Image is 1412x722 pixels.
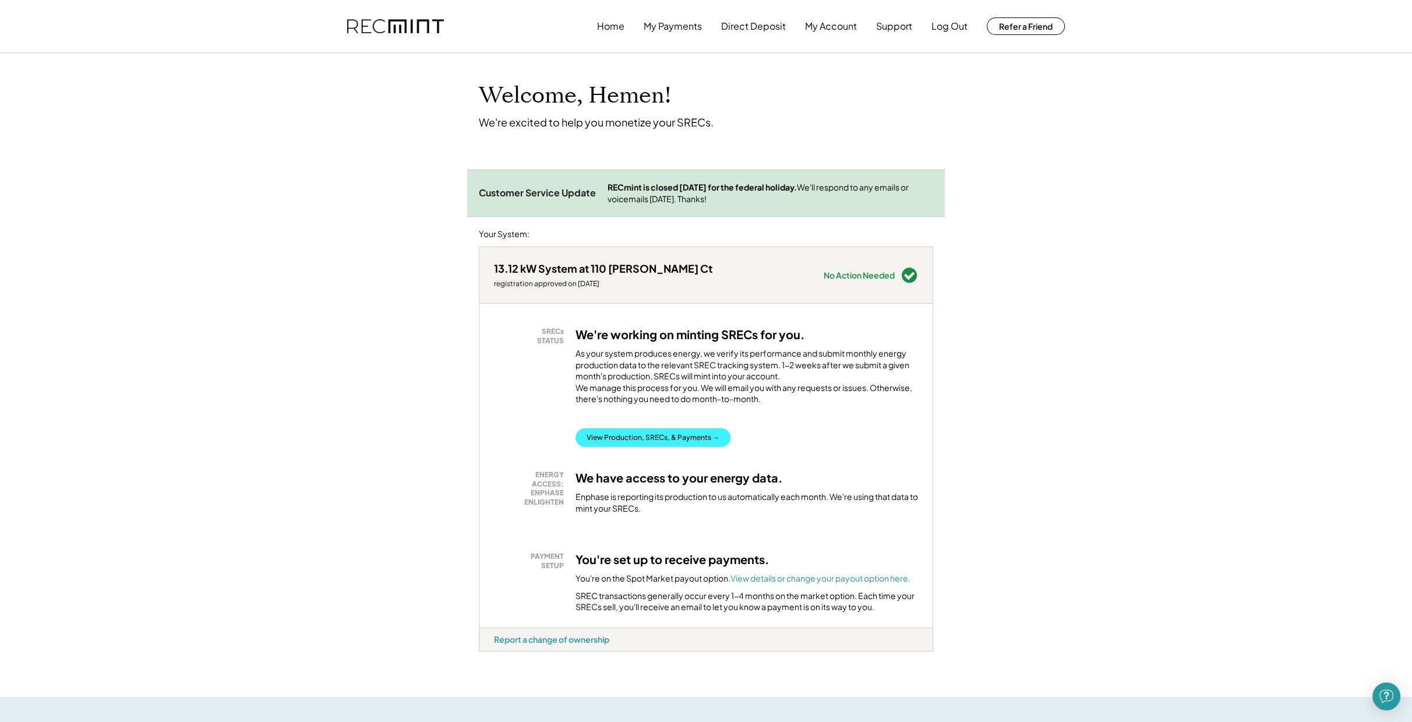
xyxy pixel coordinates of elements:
div: Customer Service Update [479,187,596,199]
button: Home [597,15,624,38]
div: We'll respond to any emails or voicemails [DATE]. Thanks! [608,182,933,205]
div: registration approved on [DATE] [494,279,712,288]
div: Report a change of ownership [494,634,609,644]
button: Log Out [931,15,968,38]
div: PAYMENT SETUP [500,552,564,570]
h3: You're set up to receive payments. [576,552,769,567]
button: Direct Deposit [721,15,786,38]
button: My Account [805,15,857,38]
button: Refer a Friend [987,17,1065,35]
img: recmint-logotype%403x.png [347,19,444,34]
div: Enphase is reporting its production to us automatically each month. We're using that data to mint... [576,491,918,514]
div: No Action Needed [824,271,895,279]
button: My Payments [644,15,702,38]
div: SREC transactions generally occur every 1-4 months on the market option. Each time your SRECs sel... [576,590,918,613]
h3: We have access to your energy data. [576,470,783,485]
div: You're on the Spot Market payout option. [576,573,910,584]
div: rfwjnh0v - MD 1.5x (BT) [479,651,515,656]
h1: Welcome, Hemen! [479,82,671,110]
div: As your system produces energy, we verify its performance and submit monthly energy production da... [576,348,918,411]
button: View Production, SRECs, & Payments → [576,428,730,447]
button: Support [876,15,912,38]
div: Your System: [479,228,529,240]
div: 13.12 kW System at 110 [PERSON_NAME] Ct [494,262,712,275]
a: View details or change your payout option here. [730,573,910,583]
strong: RECmint is closed [DATE] for the federal holiday. [608,182,797,192]
div: Open Intercom Messenger [1372,682,1400,710]
h3: We're working on minting SRECs for you. [576,327,805,342]
div: We're excited to help you monetize your SRECs. [479,115,714,129]
div: SRECs STATUS [500,327,564,345]
div: ENERGY ACCESS: ENPHASE ENLIGHTEN [500,470,564,506]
